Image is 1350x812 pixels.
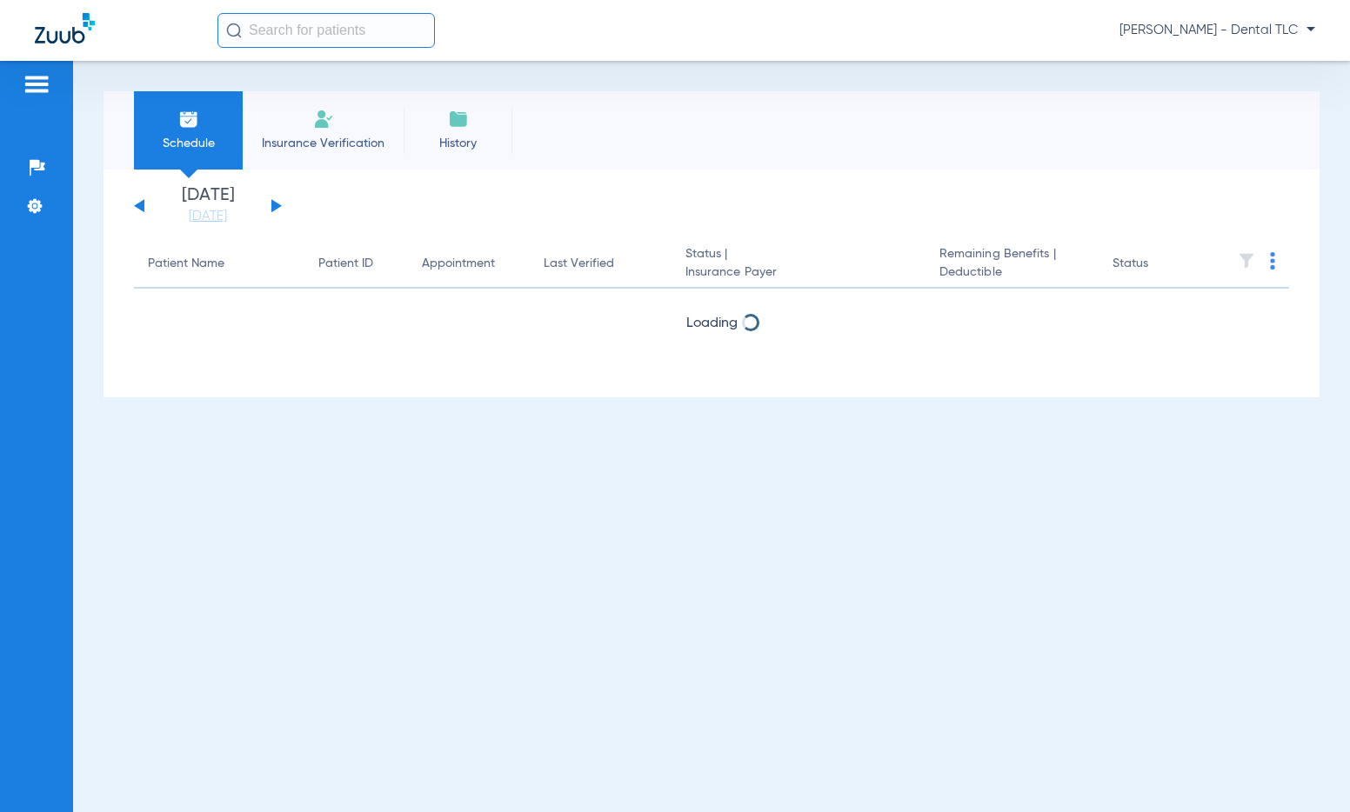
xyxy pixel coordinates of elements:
span: Loading [686,316,738,330]
div: Patient ID [318,255,373,273]
img: Zuub Logo [35,13,95,43]
span: Deductible [939,263,1085,282]
div: Patient Name [148,255,291,273]
th: Status [1099,240,1216,289]
div: Appointment [422,255,516,273]
img: Search Icon [226,23,242,38]
a: [DATE] [156,208,260,225]
img: Schedule [178,109,199,130]
img: History [448,109,469,130]
span: History [417,135,499,152]
div: Last Verified [544,255,658,273]
th: Remaining Benefits | [926,240,1099,289]
div: Patient ID [318,255,394,273]
input: Search for patients [217,13,435,48]
li: [DATE] [156,187,260,225]
div: Patient Name [148,255,224,273]
div: Last Verified [544,255,614,273]
span: [PERSON_NAME] - Dental TLC [1119,22,1315,39]
img: filter.svg [1238,252,1255,270]
img: group-dot-blue.svg [1270,252,1275,270]
span: Schedule [147,135,230,152]
th: Status | [672,240,926,289]
div: Appointment [422,255,495,273]
span: Insurance Verification [256,135,391,152]
img: Manual Insurance Verification [313,109,334,130]
span: Insurance Payer [685,263,912,282]
img: hamburger-icon [23,74,50,95]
